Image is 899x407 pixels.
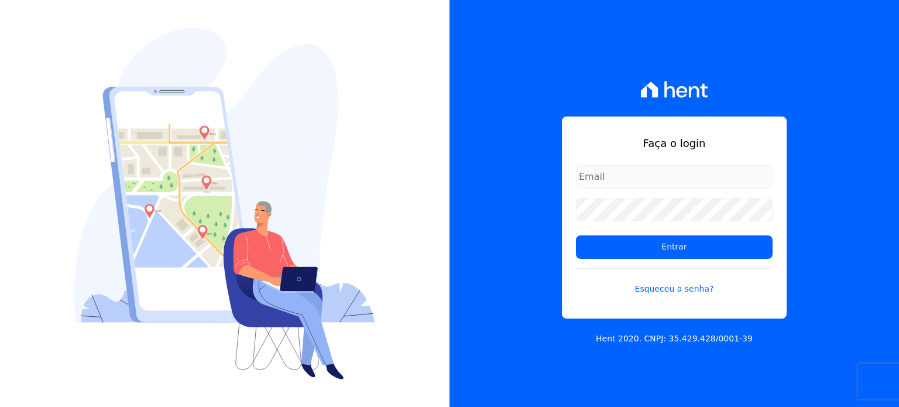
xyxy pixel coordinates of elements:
[596,333,753,345] p: Hent 2020. CNPJ: 35.429.428/0001-39
[576,268,773,295] a: Esqueceu a senha?
[576,135,773,151] h1: Faça o login
[576,235,773,259] input: Entrar
[74,28,375,379] img: Login
[576,165,773,189] input: Email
